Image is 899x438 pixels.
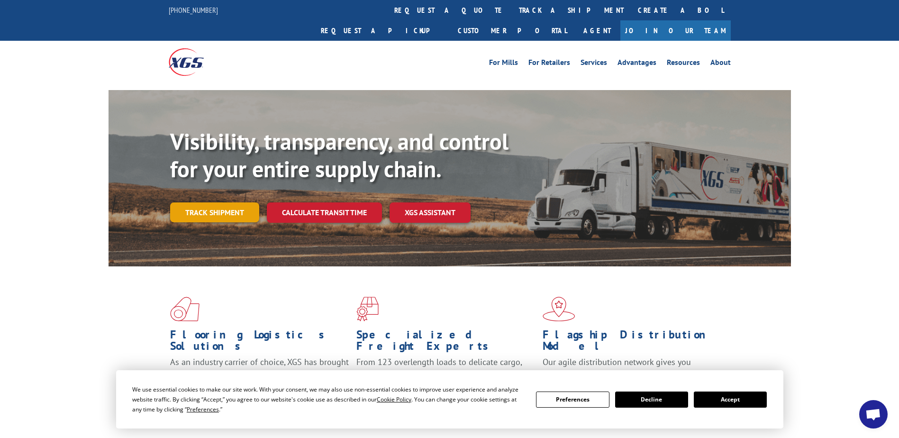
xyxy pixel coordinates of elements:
div: We use essential cookies to make our site work. With your consent, we may also use non-essential ... [132,384,525,414]
a: Services [581,59,607,69]
h1: Flagship Distribution Model [543,329,722,356]
span: As an industry carrier of choice, XGS has brought innovation and dedication to flooring logistics... [170,356,349,390]
h1: Specialized Freight Experts [356,329,536,356]
button: Preferences [536,392,609,408]
a: Advantages [617,59,656,69]
a: Resources [667,59,700,69]
a: Open chat [859,400,888,429]
div: Cookie Consent Prompt [116,370,783,429]
a: For Retailers [528,59,570,69]
a: [PHONE_NUMBER] [169,5,218,15]
p: From 123 overlength loads to delicate cargo, our experienced staff knows the best way to move you... [356,356,536,399]
span: Cookie Policy [377,395,411,403]
button: Decline [615,392,688,408]
span: Preferences [187,405,219,413]
a: For Mills [489,59,518,69]
b: Visibility, transparency, and control for your entire supply chain. [170,127,509,183]
a: XGS ASSISTANT [390,202,471,223]
a: Calculate transit time [267,202,382,223]
a: About [710,59,731,69]
span: Our agile distribution network gives you nationwide inventory management on demand. [543,356,717,379]
h1: Flooring Logistics Solutions [170,329,349,356]
img: xgs-icon-focused-on-flooring-red [356,297,379,321]
img: xgs-icon-total-supply-chain-intelligence-red [170,297,200,321]
a: Agent [574,20,620,41]
button: Accept [694,392,767,408]
a: Join Our Team [620,20,731,41]
a: Customer Portal [451,20,574,41]
a: Request a pickup [314,20,451,41]
img: xgs-icon-flagship-distribution-model-red [543,297,575,321]
a: Track shipment [170,202,259,222]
